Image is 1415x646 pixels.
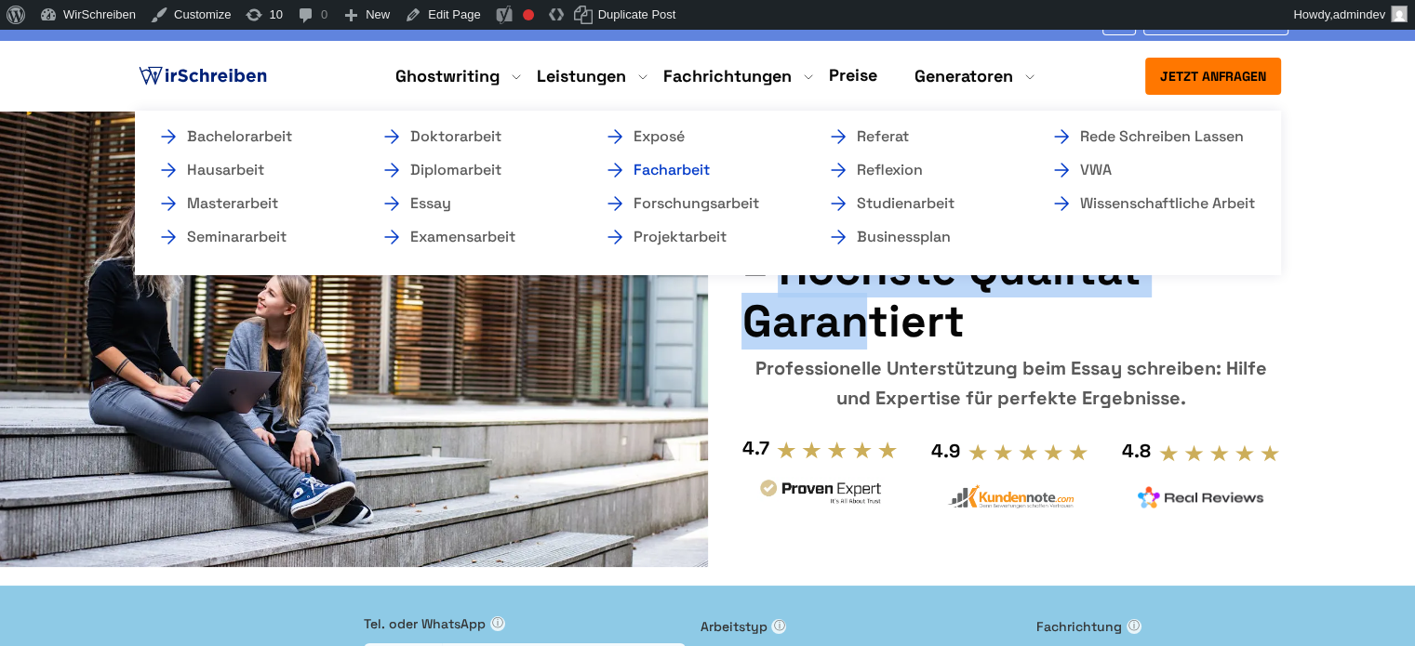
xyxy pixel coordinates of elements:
a: Reflexion [827,159,1013,181]
a: Preise [829,64,877,86]
h1: Essay schreiben lassen – höchste Qualität garantiert [741,191,1280,348]
label: Arbeitstyp [700,616,1021,637]
a: Businessplan [827,226,1013,248]
a: Wissenschaftliche Arbeit [1050,192,1236,215]
a: VWA [1050,159,1236,181]
a: Bachelorarbeit [157,125,343,148]
img: stars [776,440,898,460]
a: Masterarbeit [157,192,343,215]
div: 4.7 [741,433,768,463]
label: Fachrichtung [1036,616,1358,637]
span: ⓘ [490,616,505,631]
span: ⓘ [1127,619,1141,634]
div: 4.8 [1122,436,1151,466]
a: Forschungsarbeit [604,192,790,215]
a: Leistungen [537,65,626,87]
a: Exposé [604,125,790,148]
div: Professionelle Unterstützung beim Essay schreiben: Hilfe und Expertise für perfekte Ergebnisse. [741,353,1280,413]
a: Studienarbeit [827,192,1013,215]
a: Generatoren [914,65,1013,87]
button: Jetzt anfragen [1145,58,1281,95]
a: Facharbeit [604,159,790,181]
img: stars [1158,443,1280,464]
span: ⓘ [771,619,786,634]
img: realreviews [1138,486,1264,508]
a: Examensarbeit [380,226,567,248]
a: Diplomarbeit [380,159,567,181]
a: Ghostwriting [395,65,500,87]
img: logo ghostwriter-österreich [135,62,271,90]
img: kundennote [947,484,1074,509]
a: Seminararbeit [157,226,343,248]
a: Fachrichtungen [663,65,792,87]
a: Rede schreiben lassen [1050,125,1236,148]
a: Referat [827,125,1013,148]
label: Tel. oder WhatsApp [364,613,686,634]
a: Doktorarbeit [380,125,567,148]
a: Projektarbeit [604,226,790,248]
div: Focus keyphrase not set [523,9,534,20]
span: admindev [1333,7,1385,21]
a: Hausarbeit [157,159,343,181]
img: provenexpert [757,477,884,511]
div: 4.9 [931,436,960,466]
a: Essay [380,192,567,215]
img: stars [968,442,1089,463]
